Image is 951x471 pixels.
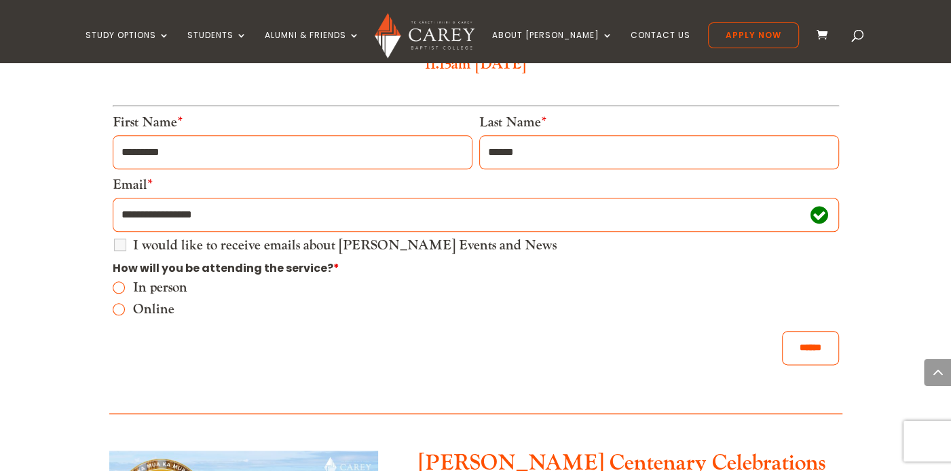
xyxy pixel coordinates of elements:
[425,54,526,73] font: 11.15am [DATE]
[133,302,839,316] label: Online
[708,22,799,48] a: Apply Now
[133,239,557,252] label: I would like to receive emails about [PERSON_NAME] Events and News
[133,281,839,294] label: In person
[113,176,153,194] label: Email
[479,114,546,131] label: Last Name
[375,13,474,58] img: Carey Baptist College
[86,31,170,63] a: Study Options
[631,31,690,63] a: Contact Us
[113,114,183,131] label: First Name
[113,260,339,276] span: How will you be attending the service?
[492,31,613,63] a: About [PERSON_NAME]
[265,31,360,63] a: Alumni & Friends
[187,31,247,63] a: Students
